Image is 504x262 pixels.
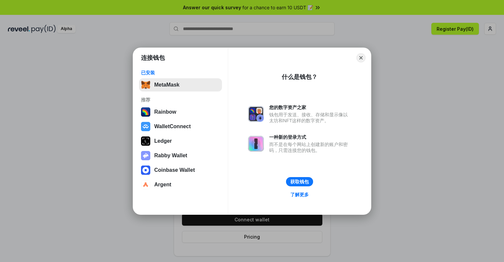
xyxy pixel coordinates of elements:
button: MetaMask [139,78,222,92]
button: Ledger [139,134,222,148]
div: 您的数字资产之家 [269,104,351,110]
div: MetaMask [154,82,179,88]
img: svg+xml,%3Csvg%20fill%3D%22none%22%20height%3D%2233%22%20viewBox%3D%220%200%2035%2033%22%20width%... [141,80,150,90]
div: 推荐 [141,97,220,103]
div: 钱包用于发送、接收、存储和显示像以太坊和NFT这样的数字资产。 [269,112,351,124]
div: 一种新的登录方式 [269,134,351,140]
div: Rainbow [154,109,176,115]
div: 而不是在每个网站上创建新的账户和密码，只需连接您的钱包。 [269,141,351,153]
img: svg+xml,%3Csvg%20xmlns%3D%22http%3A%2F%2Fwww.w3.org%2F2000%2Fsvg%22%20fill%3D%22none%22%20viewBox... [141,151,150,160]
div: 已安装 [141,70,220,76]
div: 什么是钱包？ [282,73,317,81]
div: WalletConnect [154,124,191,130]
button: Close [356,53,366,62]
button: Coinbase Wallet [139,164,222,177]
button: Rainbow [139,105,222,119]
button: Rabby Wallet [139,149,222,162]
img: svg+xml,%3Csvg%20width%3D%2228%22%20height%3D%2228%22%20viewBox%3D%220%200%2028%2028%22%20fill%3D... [141,180,150,189]
img: svg+xml,%3Csvg%20xmlns%3D%22http%3A%2F%2Fwww.w3.org%2F2000%2Fsvg%22%20width%3D%2228%22%20height%3... [141,136,150,146]
div: 获取钱包 [290,179,309,185]
a: 了解更多 [286,190,313,199]
button: 获取钱包 [286,177,313,186]
img: svg+xml,%3Csvg%20xmlns%3D%22http%3A%2F%2Fwww.w3.org%2F2000%2Fsvg%22%20fill%3D%22none%22%20viewBox... [248,136,264,152]
button: WalletConnect [139,120,222,133]
div: Coinbase Wallet [154,167,195,173]
div: Rabby Wallet [154,153,187,159]
img: svg+xml,%3Csvg%20width%3D%2228%22%20height%3D%2228%22%20viewBox%3D%220%200%2028%2028%22%20fill%3D... [141,122,150,131]
img: svg+xml,%3Csvg%20width%3D%22120%22%20height%3D%22120%22%20viewBox%3D%220%200%20120%20120%22%20fil... [141,107,150,117]
div: Ledger [154,138,172,144]
button: Argent [139,178,222,191]
div: Argent [154,182,171,188]
img: svg+xml,%3Csvg%20width%3D%2228%22%20height%3D%2228%22%20viewBox%3D%220%200%2028%2028%22%20fill%3D... [141,166,150,175]
img: svg+xml,%3Csvg%20xmlns%3D%22http%3A%2F%2Fwww.w3.org%2F2000%2Fsvg%22%20fill%3D%22none%22%20viewBox... [248,106,264,122]
h1: 连接钱包 [141,54,165,62]
div: 了解更多 [290,192,309,198]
